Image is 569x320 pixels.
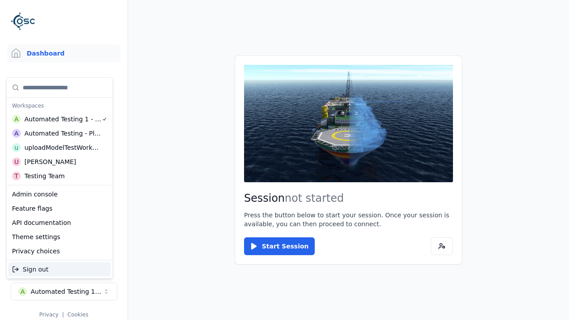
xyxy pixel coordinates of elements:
div: uploadModelTestWorkspace [24,143,101,152]
div: Suggestions [7,78,112,185]
div: Workspaces [8,100,111,112]
div: Suggestions [7,260,112,278]
div: U [12,157,21,166]
div: Automated Testing 1 - Playwright [24,115,102,124]
div: T [12,172,21,180]
div: u [12,143,21,152]
div: Privacy choices [8,244,111,258]
div: A [12,129,21,138]
div: Feature flags [8,201,111,216]
div: Testing Team [24,172,65,180]
div: A [12,115,21,124]
div: Admin console [8,187,111,201]
div: API documentation [8,216,111,230]
div: Sign out [8,262,111,276]
div: Automated Testing - Playwright [24,129,101,138]
div: Suggestions [7,185,112,260]
div: Theme settings [8,230,111,244]
div: [PERSON_NAME] [24,157,76,166]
